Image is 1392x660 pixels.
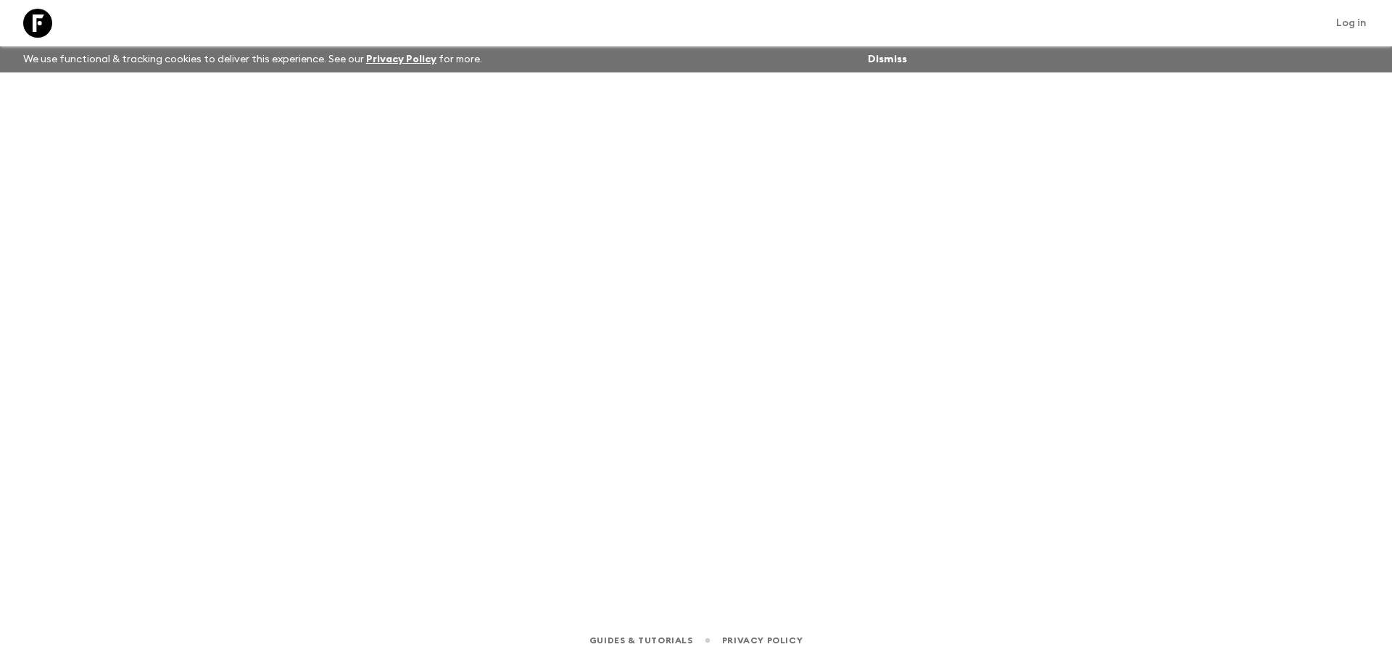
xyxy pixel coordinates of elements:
a: Log in [1328,13,1375,33]
a: Privacy Policy [722,632,803,648]
a: Privacy Policy [366,54,436,64]
button: Dismiss [864,49,911,70]
a: Guides & Tutorials [589,632,693,648]
p: We use functional & tracking cookies to deliver this experience. See our for more. [17,46,488,72]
